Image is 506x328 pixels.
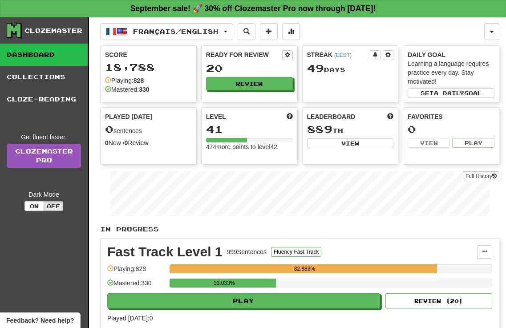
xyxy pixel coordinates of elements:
strong: 330 [139,86,149,93]
span: 0 [105,123,113,135]
div: Fast Track Level 1 [107,245,223,259]
button: Full History [463,171,499,181]
div: 999 Sentences [227,247,267,256]
div: 18,788 [105,62,192,73]
button: View [307,138,394,148]
div: 0 [408,124,494,135]
span: Level [206,112,226,121]
span: Played [DATE]: 0 [107,315,153,322]
span: Leaderboard [307,112,356,121]
button: Fluency Fast Track [271,247,321,257]
button: Seta dailygoal [408,88,494,98]
div: Get fluent faster. [7,133,81,142]
button: Off [44,201,63,211]
strong: September sale! 🚀 30% off Clozemaster Pro now through [DATE]! [130,4,376,13]
span: Score more points to level up [287,112,293,121]
div: Clozemaster [24,26,82,35]
div: Ready for Review [206,50,282,59]
button: Review (20) [385,293,492,308]
button: Review [206,77,293,90]
div: Learning a language requires practice every day. Stay motivated! [408,59,494,86]
div: Mastered: [105,85,150,94]
div: 41 [206,124,293,135]
p: In Progress [100,225,499,234]
div: 474 more points to level 42 [206,142,293,151]
div: 20 [206,63,293,74]
strong: 828 [134,77,144,84]
button: Search sentences [238,23,255,40]
span: Français / English [133,28,219,35]
div: Dark Mode [7,190,81,199]
strong: 0 [105,139,109,146]
span: 889 [307,123,332,135]
div: Playing: 828 [107,264,165,279]
a: ClozemasterPro [7,144,81,168]
span: a daily [434,90,464,96]
div: Daily Goal [408,50,494,59]
button: Play [107,293,380,308]
span: Open feedback widget [6,316,74,325]
strong: 0 [125,139,128,146]
span: Played [DATE] [105,112,152,121]
div: sentences [105,124,192,135]
div: Streak [307,50,370,59]
span: This week in points, UTC [387,112,393,121]
button: Play [452,138,494,148]
span: 49 [307,62,324,74]
div: Day s [307,63,394,74]
a: (EEST) [334,52,352,58]
button: On [24,201,44,211]
div: Score [105,50,192,59]
div: Playing: [105,76,144,85]
div: 33.033% [172,279,276,288]
div: Favorites [408,112,494,121]
div: 82.883% [172,264,437,273]
button: More stats [282,23,300,40]
div: Mastered: 330 [107,279,165,293]
button: Français/English [100,23,233,40]
div: th [307,124,394,135]
button: Add sentence to collection [260,23,278,40]
button: View [408,138,450,148]
div: New / Review [105,138,192,147]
